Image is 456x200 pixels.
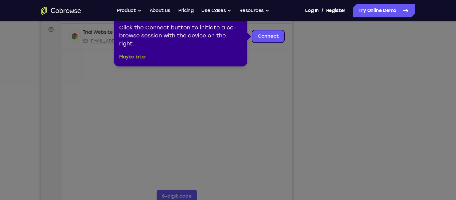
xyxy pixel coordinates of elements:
[211,42,243,54] a: Connect
[26,4,62,15] h1: Connect
[119,24,242,48] div: Click the Connect button to initiate a co-browse session with the device on the right.
[119,53,146,61] button: Maybe later
[117,4,142,17] button: Product
[305,4,318,17] a: Log In
[239,4,269,17] button: Resources
[353,4,415,17] a: Try Online Demo
[169,50,187,55] span: +11 more
[150,4,170,17] a: About us
[178,4,194,17] a: Pricing
[201,4,231,17] button: Use Cases
[74,41,92,46] div: Online
[42,40,72,47] div: Trial Website
[202,22,214,29] label: Email
[235,20,246,31] button: Refresh
[131,50,165,55] span: Cobrowse demo
[41,7,81,15] a: Go to the home page
[326,4,346,17] a: Register
[75,43,76,44] div: New devices found.
[133,22,154,29] label: demo_id
[42,50,120,55] div: Email
[124,50,165,55] div: App
[321,7,323,15] span: /
[48,50,120,55] span: web@example.com
[4,19,16,31] a: Sessions
[4,4,16,16] a: Connect
[38,22,122,29] input: Filter devices...
[4,35,16,47] a: Settings
[20,35,251,61] div: Open device details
